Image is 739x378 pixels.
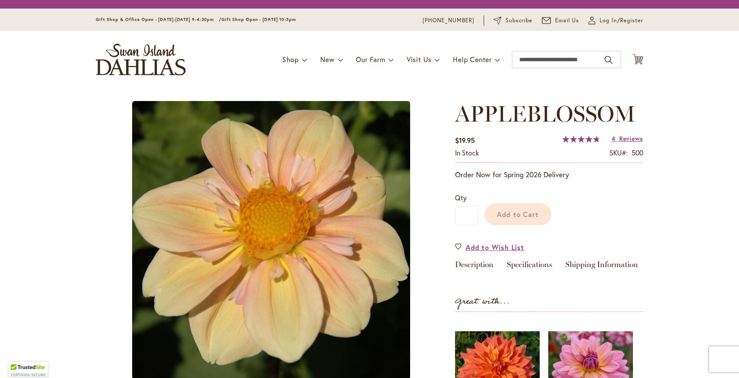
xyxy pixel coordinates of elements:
[565,261,638,273] a: Shipping Information
[466,242,524,252] span: Add to Wish List
[507,261,552,273] a: Specifications
[407,55,432,64] span: Visit Us
[600,16,643,25] span: Log In/Register
[619,134,643,143] span: Reviews
[455,136,475,145] span: $19.95
[455,295,510,309] strong: Great with...
[455,193,467,202] span: Qty
[494,16,532,25] a: Subscribe
[455,242,524,252] a: Add to Wish List
[588,16,643,25] a: Log In/Register
[6,348,30,372] iframe: Launch Accessibility Center
[222,17,296,22] span: Gift Shop Open - [DATE] 10-3pm
[505,16,532,25] span: Subscribe
[96,17,222,22] span: Gift Shop & Office Open - [DATE]-[DATE] 9-4:30pm /
[453,55,492,64] span: Help Center
[612,134,615,143] span: 4
[455,261,494,273] a: Description
[455,100,636,127] span: APPLEBLOSSOM
[423,16,474,25] a: [PHONE_NUMBER]
[96,44,186,75] a: store logo
[632,148,643,158] div: 500
[455,148,479,157] span: In stock
[609,148,628,157] strong: SKU
[455,170,643,180] p: Order Now for Spring 2026 Delivery
[612,134,643,143] a: 4 Reviews
[320,55,334,64] span: New
[555,16,579,25] span: Email Us
[455,261,643,273] div: Detailed Product Info
[605,53,612,67] button: Search
[562,136,600,143] div: 95%
[542,16,579,25] a: Email Us
[356,55,385,64] span: Our Farm
[282,55,299,64] span: Shop
[455,148,479,158] div: Availability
